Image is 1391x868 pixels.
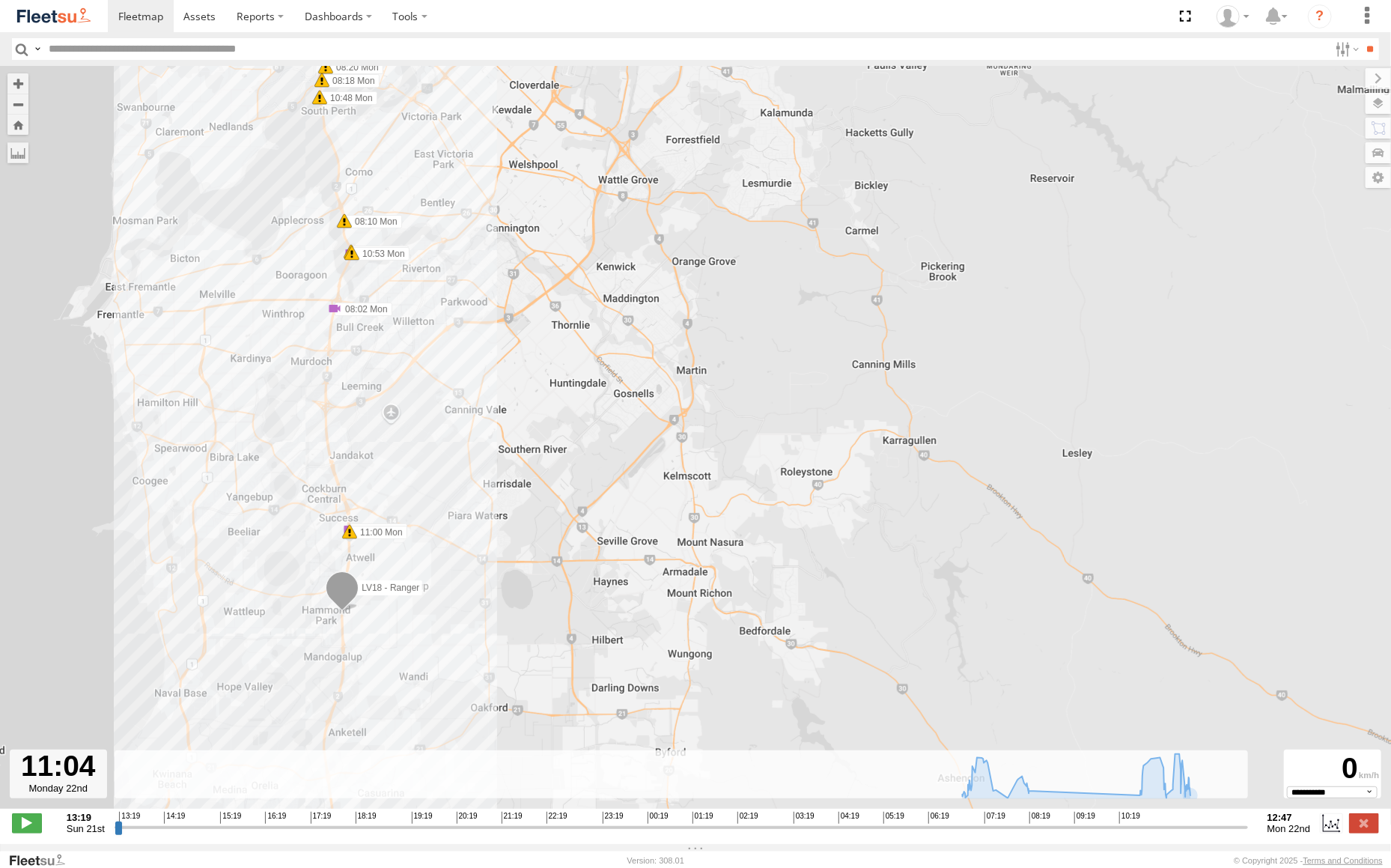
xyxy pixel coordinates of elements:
[67,823,105,834] span: Sun 21st Sep 2025
[928,812,949,824] span: 06:19
[1308,4,1332,28] i: ?
[352,247,410,261] label: 10:53 Mon
[1267,812,1311,823] strong: 12:47
[356,812,377,824] span: 18:19
[1366,167,1391,188] label: Map Settings
[220,812,241,824] span: 15:19
[67,812,105,823] strong: 13:19
[737,812,758,824] span: 02:19
[603,812,624,824] span: 23:19
[1119,812,1140,824] span: 10:19
[502,812,523,824] span: 21:19
[7,115,28,135] button: Zoom Home
[984,812,1005,824] span: 07:19
[794,812,815,824] span: 03:19
[1029,812,1050,824] span: 08:19
[1349,813,1379,833] label: Close
[412,812,433,824] span: 19:19
[344,215,402,228] label: 08:10 Mon
[335,303,392,316] label: 08:02 Mon
[7,94,28,115] button: Zoom out
[1267,823,1311,834] span: Mon 22nd Sep 2025
[1303,856,1383,865] a: Terms and Conditions
[320,91,377,105] label: 10:48 Mon
[119,812,140,824] span: 13:19
[311,812,332,824] span: 17:19
[362,582,419,592] span: LV18 - Ranger
[1211,5,1255,28] div: Don Smith
[326,61,383,74] label: 08:20 Mon
[7,142,28,163] label: Measure
[350,523,407,537] label: 11:00 Mon
[322,74,380,88] label: 08:18 Mon
[350,526,407,539] label: 11:00 Mon
[12,813,42,833] label: Play/Stop
[1074,812,1095,824] span: 09:19
[627,856,684,865] div: Version: 308.01
[1234,856,1383,865] div: © Copyright 2025 -
[883,812,904,824] span: 05:19
[457,812,478,824] span: 20:19
[693,812,713,824] span: 01:19
[1330,38,1362,60] label: Search Filter Options
[7,73,28,94] button: Zoom in
[838,812,859,824] span: 04:19
[164,812,185,824] span: 14:19
[15,6,93,26] img: fleetsu-logo-horizontal.svg
[31,38,43,60] label: Search Query
[1286,752,1379,786] div: 0
[265,812,286,824] span: 16:19
[351,246,409,259] label: 08:08 Mon
[8,853,77,868] a: Visit our Website
[547,812,567,824] span: 22:19
[648,812,669,824] span: 00:19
